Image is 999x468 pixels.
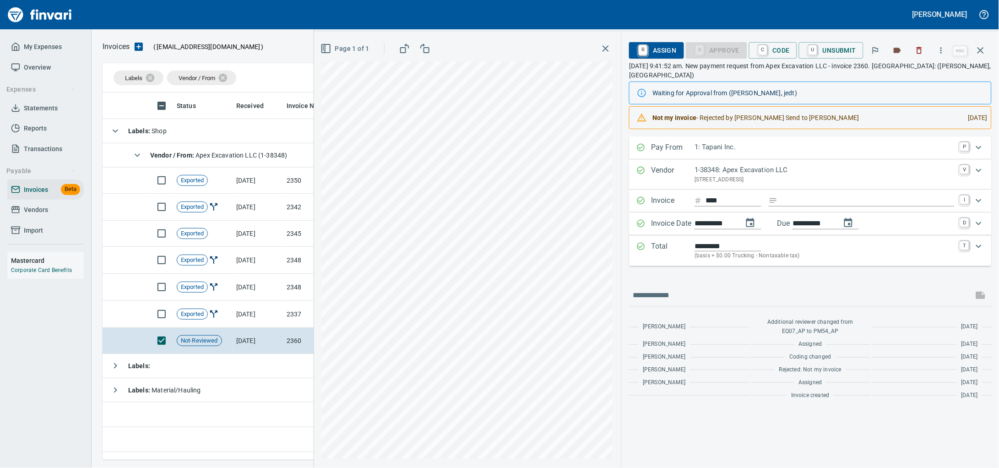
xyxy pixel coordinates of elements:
span: Exported [177,283,207,292]
span: Invoice Number [287,100,333,111]
span: Statements [24,103,58,114]
span: Invoice Split [208,310,220,317]
td: 2348 [283,247,352,274]
span: [DATE] [961,353,978,362]
strong: Not my invoice [652,114,696,121]
div: Waiting for Approval from ([PERSON_NAME], jedt) [652,85,984,101]
svg: Invoice number [695,195,702,206]
td: [DATE] [233,221,283,247]
span: [DATE] [961,378,978,387]
span: [DATE] [961,322,978,332]
td: 2337 [283,301,352,328]
a: InvoicesBeta [7,180,84,200]
p: Total [651,241,695,261]
svg: Invoice description [769,196,778,205]
button: Expenses [3,81,79,98]
p: Vendor [651,165,695,184]
span: Code [756,43,790,58]
a: Reports [7,118,84,139]
span: [PERSON_NAME] [643,378,685,387]
td: 2348 [283,274,352,301]
p: [DATE] 9:41:52 am. New payment request from Apex Excavation LLC - invoice 2360. [GEOGRAPHIC_DATA]... [629,61,992,80]
a: Transactions [7,139,84,159]
button: More [931,40,951,60]
p: (basis + $0.00 Trucking - Nontaxable tax) [695,251,955,261]
span: Transactions [24,143,62,155]
a: R [639,45,647,55]
span: Exported [177,256,207,265]
button: change due date [837,212,859,234]
span: Received [236,100,264,111]
span: Apex Excavation LLC (1-38348) [150,152,288,159]
a: My Expenses [7,37,84,57]
span: [DATE] [961,340,978,349]
a: U [809,45,817,55]
button: RAssign [629,42,684,59]
span: Coding changed [789,353,831,362]
strong: Labels : [128,386,152,394]
span: Expenses [6,84,76,95]
span: Exported [177,176,207,185]
span: Shop [128,127,167,135]
button: Payable [3,163,79,180]
td: 2360 [283,328,352,354]
div: Vendor / From [167,71,236,85]
p: Invoices [103,41,130,52]
strong: Labels : [128,127,152,135]
button: [PERSON_NAME] [910,7,970,22]
td: [DATE] [233,301,283,328]
span: Assigned [799,378,822,387]
a: V [960,165,969,174]
div: [DATE] [961,109,988,126]
span: Invoice created [791,391,830,400]
a: P [960,142,969,151]
span: [PERSON_NAME] [643,365,685,375]
td: [DATE] [233,328,283,354]
div: - Rejected by [PERSON_NAME] Send to [PERSON_NAME] [652,109,961,126]
div: Labels [114,71,163,85]
span: Close invoice [951,39,992,61]
a: Vendors [7,200,84,220]
span: My Expenses [24,41,62,53]
div: Expand [629,159,992,190]
button: Upload an Invoice [130,41,148,52]
strong: Vendor / From : [150,152,195,159]
a: Overview [7,57,84,78]
h5: [PERSON_NAME] [912,10,967,19]
td: [DATE] [233,194,283,221]
button: Discard [909,40,929,60]
span: Rejected: Not my invoice [779,365,842,375]
span: Page 1 of 1 [322,43,369,54]
span: Invoice Split [208,203,220,210]
strong: Labels : [128,362,150,370]
td: 2342 [283,194,352,221]
span: [DATE] [961,365,978,375]
a: Import [7,220,84,241]
td: 2350 [283,168,352,194]
button: change date [739,212,761,234]
div: Expand [629,190,992,212]
p: Pay From [651,142,695,154]
a: I [960,195,969,204]
span: Exported [177,203,207,212]
a: T [960,241,969,250]
span: Not-Reviewed [177,337,222,345]
span: Invoice Split [208,283,220,290]
span: Vendor / From [179,75,215,82]
a: Corporate Card Benefits [11,267,72,273]
span: Received [236,100,276,111]
span: Assign [636,43,676,58]
p: ( ) [148,42,264,51]
button: CCode [749,42,798,59]
span: Additional reviewer changed from EQ07_AP to PM54_AP [755,318,866,336]
a: Statements [7,98,84,119]
p: [STREET_ADDRESS] [695,175,955,185]
span: Overview [24,62,51,73]
span: Assigned [799,340,822,349]
span: Exported [177,229,207,238]
button: Page 1 of 1 [319,40,373,57]
span: Labels [125,75,142,82]
span: Status [177,100,208,111]
a: C [759,45,767,55]
button: Flag [865,40,885,60]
